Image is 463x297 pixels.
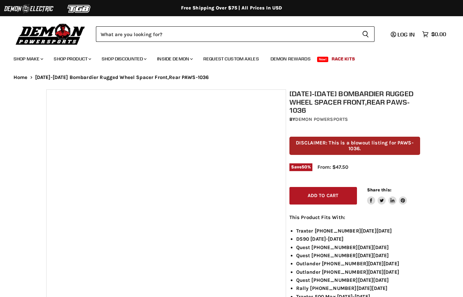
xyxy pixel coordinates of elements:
[296,268,420,276] li: Outlander [PHONE_NUMBER][DATE][DATE]
[289,116,420,123] div: by
[357,26,375,42] button: Search
[296,260,420,268] li: Outlander [PHONE_NUMBER][DATE][DATE]
[8,49,444,66] ul: Main menu
[367,187,391,192] span: Share this:
[8,52,47,66] a: Shop Make
[152,52,197,66] a: Inside Demon
[296,284,420,292] li: Rally [PHONE_NUMBER][DATE][DATE]
[14,22,87,46] img: Demon Powersports
[14,75,28,80] a: Home
[97,52,151,66] a: Shop Discounted
[198,52,264,66] a: Request Custom Axles
[317,57,329,62] span: New!
[289,213,420,221] p: This Product Fits With:
[289,89,420,114] h1: [DATE]-[DATE] Bombardier Rugged Wheel Spacer Front,Rear PAWS-1036
[302,164,307,169] span: 50
[96,26,375,42] form: Product
[367,187,407,205] aside: Share this:
[3,2,54,15] img: Demon Electric Logo 2
[308,193,339,198] span: Add to cart
[96,26,357,42] input: Search
[296,276,420,284] li: Quest [PHONE_NUMBER][DATE][DATE]
[317,164,348,170] span: From: $47.50
[54,2,105,15] img: TGB Logo 2
[296,235,420,243] li: DS90 [DATE]-[DATE]
[35,75,209,80] span: [DATE]-[DATE] Bombardier Rugged Wheel Spacer Front,Rear PAWS-1036
[431,31,446,37] span: $0.00
[295,116,348,122] a: Demon Powersports
[289,137,420,155] p: DISCLAIMER: This is a blowout listing for PAWS-1036.
[49,52,95,66] a: Shop Product
[289,163,313,171] span: Save %
[296,243,420,251] li: Quest [PHONE_NUMBER][DATE][DATE]
[296,251,420,260] li: Quest [PHONE_NUMBER][DATE][DATE]
[397,31,415,38] span: Log in
[289,187,357,205] button: Add to cart
[388,31,419,37] a: Log in
[327,52,360,66] a: Race Kits
[296,227,420,235] li: Traxter [PHONE_NUMBER][DATE][DATE]
[419,29,449,39] a: $0.00
[265,52,316,66] a: Demon Rewards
